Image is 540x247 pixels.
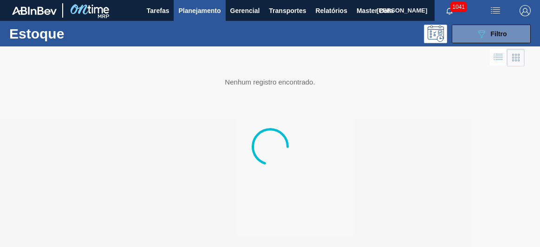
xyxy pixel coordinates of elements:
img: Logout [520,5,531,16]
span: Transportes [269,5,306,16]
span: Tarefas [147,5,169,16]
span: Filtro [491,30,507,38]
div: Pogramando: nenhum usuário selecionado [424,25,447,43]
button: Filtro [452,25,531,43]
h1: Estoque [9,28,135,39]
span: Relatórios [315,5,347,16]
img: userActions [490,5,501,16]
span: Gerencial [230,5,260,16]
span: Planejamento [178,5,221,16]
span: Master Data [357,5,393,16]
span: 1041 [450,2,467,12]
img: TNhmsLtSVTkK8tSr43FrP2fwEKptu5GPRR3wAAAABJRU5ErkJggg== [12,6,57,15]
button: Notificações [435,4,464,17]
